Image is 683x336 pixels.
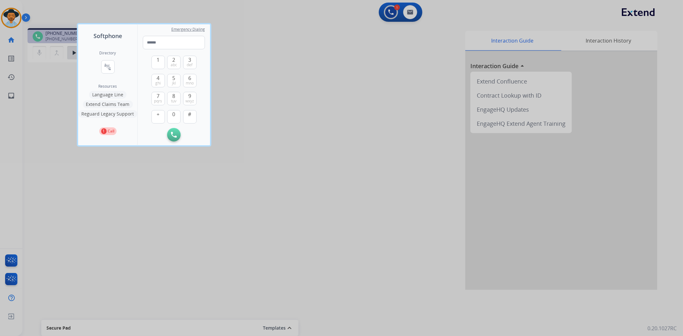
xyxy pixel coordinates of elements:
[99,127,117,135] button: 1Call
[183,56,197,69] button: 3def
[188,92,191,100] span: 9
[167,74,181,87] button: 5jkl
[187,62,193,68] span: def
[186,81,194,86] span: mno
[183,74,197,87] button: 6mno
[171,27,205,32] span: Emergency Dialing
[155,81,161,86] span: ghi
[78,110,137,118] button: Reguard Legacy Support
[171,99,177,104] span: tuv
[151,56,165,69] button: 1
[83,100,133,108] button: Extend Claims Team
[157,56,159,64] span: 1
[108,128,115,134] p: Call
[167,110,181,124] button: 0
[151,110,165,124] button: +
[173,92,175,100] span: 8
[173,74,175,82] span: 5
[89,91,126,99] button: Language Line
[173,56,175,64] span: 2
[99,84,117,89] span: Resources
[188,74,191,82] span: 6
[151,74,165,87] button: 4ghi
[167,92,181,105] button: 8tuv
[151,92,165,105] button: 7pqrs
[172,81,176,86] span: jkl
[100,51,116,56] h2: Directory
[101,128,107,134] p: 1
[647,324,677,332] p: 0.20.1027RC
[183,92,197,105] button: 9wxyz
[157,74,159,82] span: 4
[104,63,112,71] mat-icon: connect_without_contact
[171,132,177,138] img: call-button
[167,56,181,69] button: 2abc
[183,110,197,124] button: #
[185,99,194,104] span: wxyz
[154,99,162,104] span: pqrs
[188,56,191,64] span: 3
[157,110,159,118] span: +
[171,62,177,68] span: abc
[157,92,159,100] span: 7
[94,31,122,40] span: Softphone
[173,110,175,118] span: 0
[188,110,191,118] span: #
